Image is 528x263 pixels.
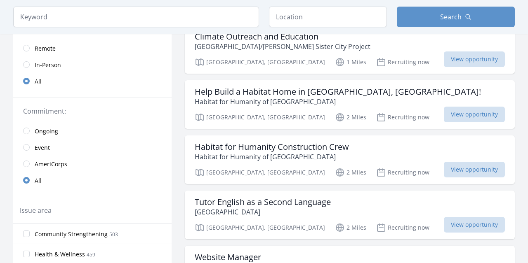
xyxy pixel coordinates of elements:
span: Health & Wellness [35,250,85,258]
p: [GEOGRAPHIC_DATA], [GEOGRAPHIC_DATA] [195,223,325,233]
p: 2 Miles [335,223,366,233]
h3: Tutor English as a Second Language [195,197,331,207]
p: 2 Miles [335,112,366,122]
p: Recruiting now [376,57,429,67]
span: Remote [35,44,56,53]
a: In-Person [13,56,172,73]
a: All [13,172,172,189]
span: View opportunity [444,162,505,177]
p: [GEOGRAPHIC_DATA]/[PERSON_NAME] Sister City Project [195,42,370,51]
input: Location [269,7,387,27]
h3: Help Build a Habitat Home in [GEOGRAPHIC_DATA], [GEOGRAPHIC_DATA]! [195,87,481,97]
p: Recruiting now [376,112,429,122]
p: [GEOGRAPHIC_DATA] [195,207,331,217]
p: Recruiting now [376,168,429,177]
p: 1 Miles [335,57,366,67]
legend: Issue area [20,205,52,215]
p: [GEOGRAPHIC_DATA], [GEOGRAPHIC_DATA] [195,112,325,122]
p: [GEOGRAPHIC_DATA], [GEOGRAPHIC_DATA] [195,168,325,177]
a: Climate Outreach and Education [GEOGRAPHIC_DATA]/[PERSON_NAME] Sister City Project [GEOGRAPHIC_DA... [185,25,515,74]
button: Search [397,7,515,27]
span: All [35,77,42,86]
span: 459 [87,251,95,258]
span: View opportunity [444,217,505,233]
p: Recruiting now [376,223,429,233]
span: Search [440,12,462,22]
input: Community Strengthening 503 [23,230,30,237]
p: 2 Miles [335,168,366,177]
input: Health & Wellness 459 [23,251,30,257]
span: View opportunity [444,107,505,122]
a: Help Build a Habitat Home in [GEOGRAPHIC_DATA], [GEOGRAPHIC_DATA]! Habitat for Humanity of [GEOGR... [185,80,515,129]
legend: Commitment: [23,106,162,116]
a: Ongoing [13,123,172,139]
input: Keyword [13,7,259,27]
a: Tutor English as a Second Language [GEOGRAPHIC_DATA] [GEOGRAPHIC_DATA], [GEOGRAPHIC_DATA] 2 Miles... [185,191,515,239]
a: Remote [13,40,172,56]
span: All [35,177,42,185]
p: Habitat for Humanity of [GEOGRAPHIC_DATA] [195,97,481,107]
h3: Website Manager [195,252,292,262]
p: Habitat for Humanity of [GEOGRAPHIC_DATA] [195,152,349,162]
span: Community Strengthening [35,230,108,238]
span: View opportunity [444,51,505,67]
span: In-Person [35,61,61,69]
span: Event [35,144,50,152]
a: Habitat for Humanity Construction Crew Habitat for Humanity of [GEOGRAPHIC_DATA] [GEOGRAPHIC_DATA... [185,135,515,184]
span: AmeriCorps [35,160,67,168]
h3: Climate Outreach and Education [195,32,370,42]
h3: Habitat for Humanity Construction Crew [195,142,349,152]
span: 503 [109,231,118,238]
a: AmeriCorps [13,156,172,172]
p: [GEOGRAPHIC_DATA], [GEOGRAPHIC_DATA] [195,57,325,67]
a: Event [13,139,172,156]
a: All [13,73,172,89]
span: Ongoing [35,127,58,135]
